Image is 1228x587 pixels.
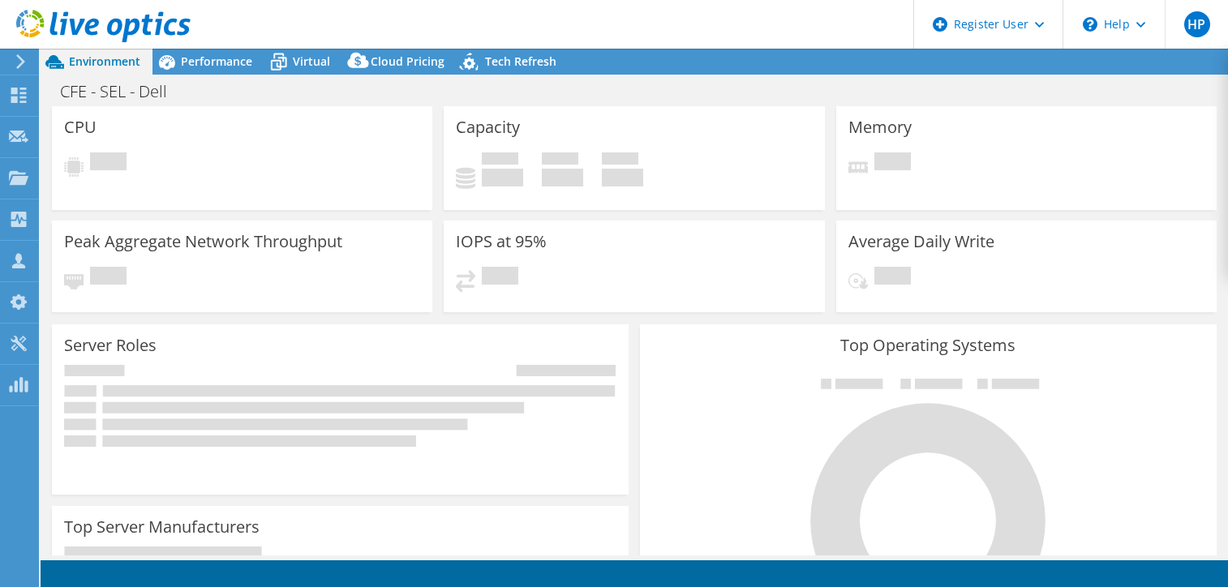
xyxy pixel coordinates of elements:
[848,233,994,251] h3: Average Daily Write
[371,54,444,69] span: Cloud Pricing
[848,118,912,136] h3: Memory
[482,169,523,186] h4: 0 GiB
[602,169,643,186] h4: 0 GiB
[64,118,97,136] h3: CPU
[181,54,252,69] span: Performance
[542,169,583,186] h4: 0 GiB
[64,518,260,536] h3: Top Server Manufacturers
[652,336,1204,354] h3: Top Operating Systems
[90,152,127,174] span: Pending
[53,83,192,101] h1: CFE - SEL - Dell
[874,152,911,174] span: Pending
[874,267,911,289] span: Pending
[456,233,547,251] h3: IOPS at 95%
[64,233,342,251] h3: Peak Aggregate Network Throughput
[90,267,127,289] span: Pending
[456,118,520,136] h3: Capacity
[482,152,518,169] span: Used
[602,152,638,169] span: Total
[69,54,140,69] span: Environment
[1083,17,1097,32] svg: \n
[64,336,157,354] h3: Server Roles
[485,54,556,69] span: Tech Refresh
[293,54,330,69] span: Virtual
[542,152,578,169] span: Free
[482,267,518,289] span: Pending
[1184,11,1210,37] span: HP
